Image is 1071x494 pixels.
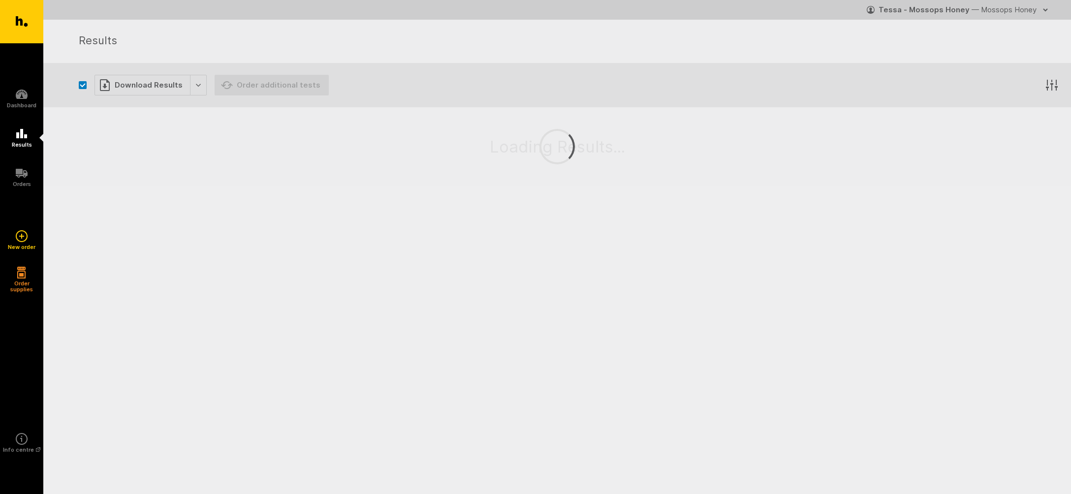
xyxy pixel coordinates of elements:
strong: Tessa - Mossops Honey [879,5,970,14]
div: Loading Results... [450,98,664,195]
h5: Info centre [3,447,40,453]
span: — Mossops Honey [972,5,1037,14]
h5: Order supplies [7,280,36,292]
h5: Results [12,142,32,148]
h1: Results [79,32,1047,50]
h5: Dashboard [7,102,36,108]
button: Tessa - Mossops Honey — Mossops Honey [867,2,1051,18]
h5: Orders [13,181,31,187]
h5: New order [8,244,35,250]
button: Select all [79,81,87,89]
button: Download Results [94,75,207,95]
